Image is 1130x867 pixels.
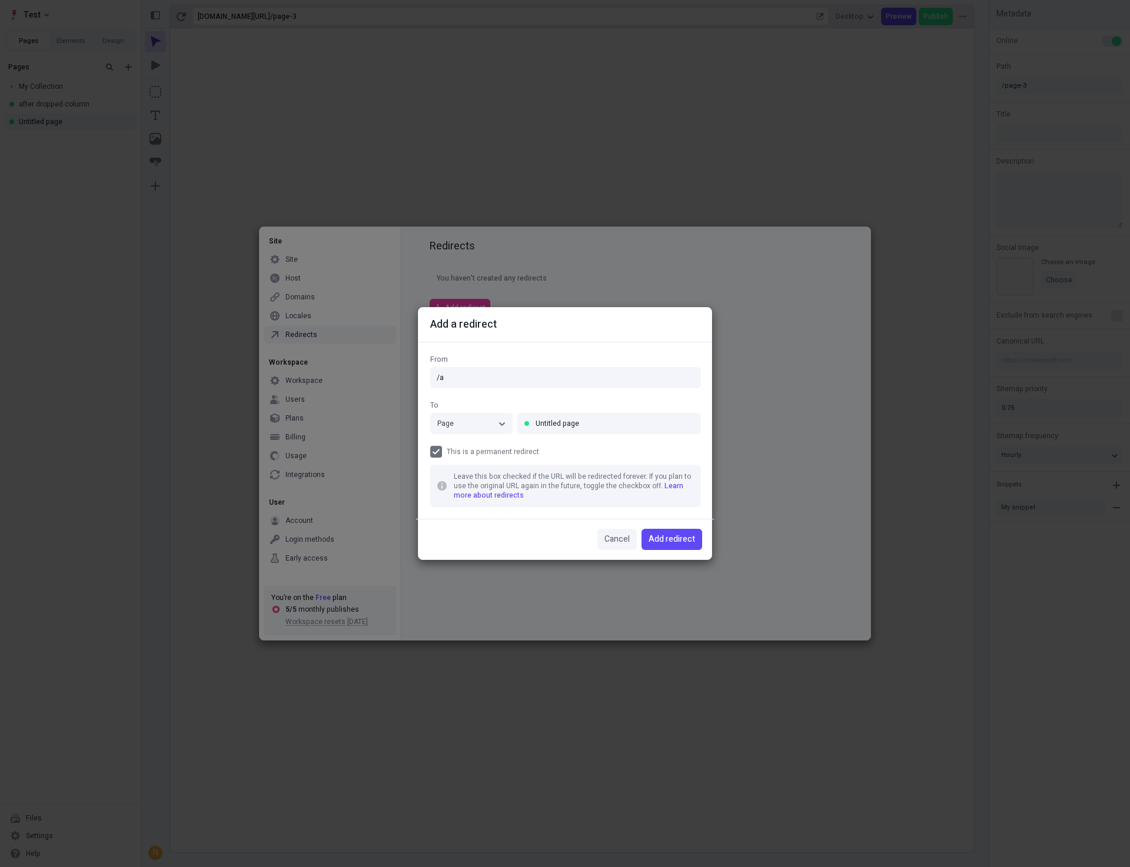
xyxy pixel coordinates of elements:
input: From [430,367,701,388]
input: Enter page name [517,413,701,434]
button: Add redirect [642,529,702,550]
a: Learn more about redirects [454,481,683,501]
div: Add a redirect [418,308,712,342]
button: Page [430,413,513,434]
button: Cancel [597,529,637,550]
label: This is a permanent redirect [430,446,701,458]
div: To [430,400,701,411]
span: Cancel [604,533,630,546]
p: Leave this box checked if the URL will be redirected forever. If you plan to use the original URL... [454,472,694,500]
div: From [430,354,701,365]
span: Add redirect [649,533,695,546]
span: Page [437,418,454,429]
